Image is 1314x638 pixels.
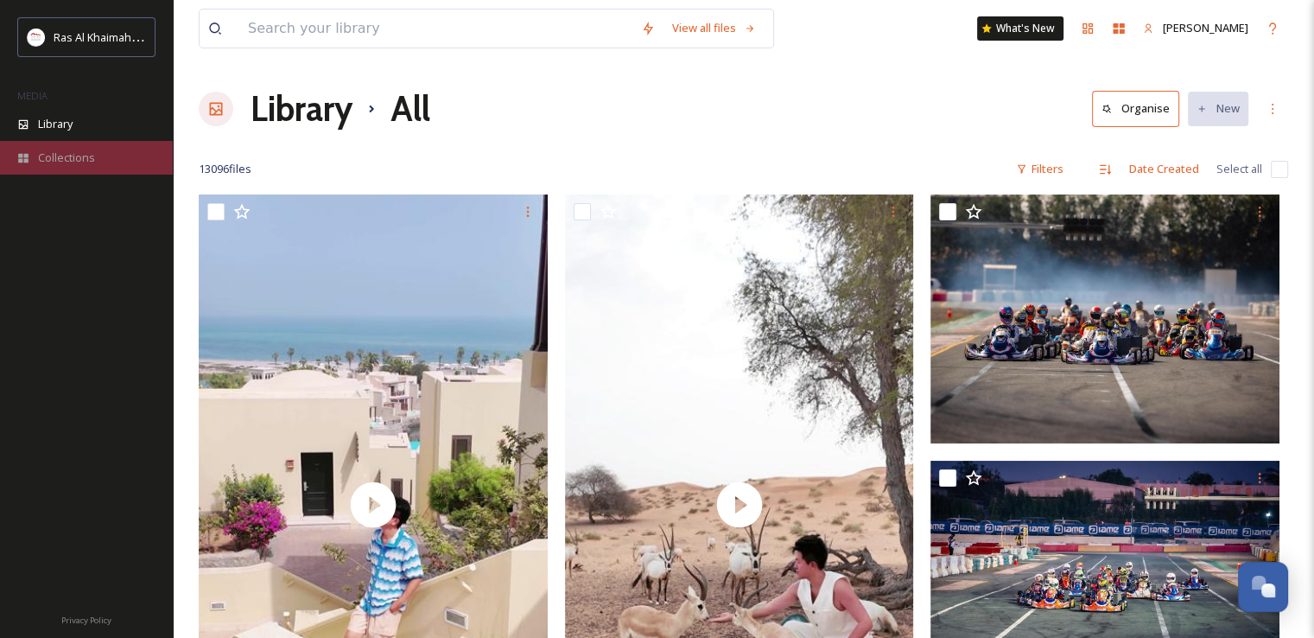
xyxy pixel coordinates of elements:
span: Library [38,116,73,132]
input: Search your library [239,10,632,48]
button: Organise [1092,91,1179,126]
button: Open Chat [1238,562,1288,612]
button: New [1188,92,1248,125]
img: RAK Track.jpg [930,195,1279,443]
span: Ras Al Khaimah Tourism Development Authority [54,29,298,45]
h1: All [390,83,430,135]
a: [PERSON_NAME] [1134,11,1257,45]
a: Library [251,83,352,135]
a: Privacy Policy [61,609,111,629]
span: [PERSON_NAME] [1163,20,1248,35]
div: Date Created [1120,152,1208,186]
div: Filters [1007,152,1072,186]
span: Select all [1216,161,1262,177]
span: MEDIA [17,89,48,102]
a: View all files [663,11,765,45]
span: Privacy Policy [61,615,111,626]
span: Collections [38,150,95,166]
span: 13096 file s [199,161,251,177]
a: What's New [977,16,1063,41]
img: Logo_RAKTDA_RGB-01.png [28,29,45,46]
